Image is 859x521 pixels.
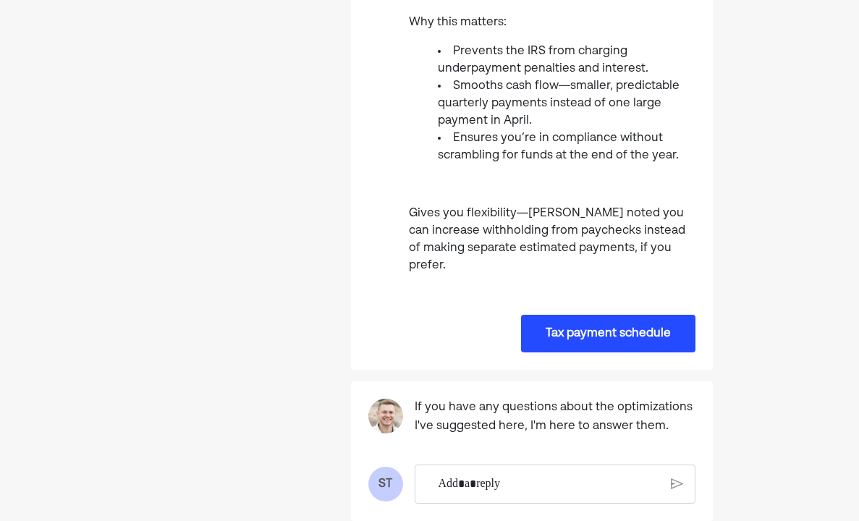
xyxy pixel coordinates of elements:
[415,399,695,436] pre: If you have any questions about the optimizations I've suggested here, I'm here to answer them.
[521,315,695,352] button: Tax payment schedule
[438,43,695,77] li: Prevents the IRS from charging underpayment penalties and interest.
[431,465,667,503] div: Rich Text Editor. Editing area: main
[409,205,695,274] p: Gives you flexibility—[PERSON_NAME] noted you can increase withholding from paychecks instead of ...
[438,130,695,164] li: Ensures you’re in compliance without scrambling for funds at the end of the year.
[368,467,403,501] div: ST
[438,77,695,130] li: Smooths cash flow—smaller, predictable quarterly payments instead of one large payment in April.
[409,14,695,31] p: Why this matters:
